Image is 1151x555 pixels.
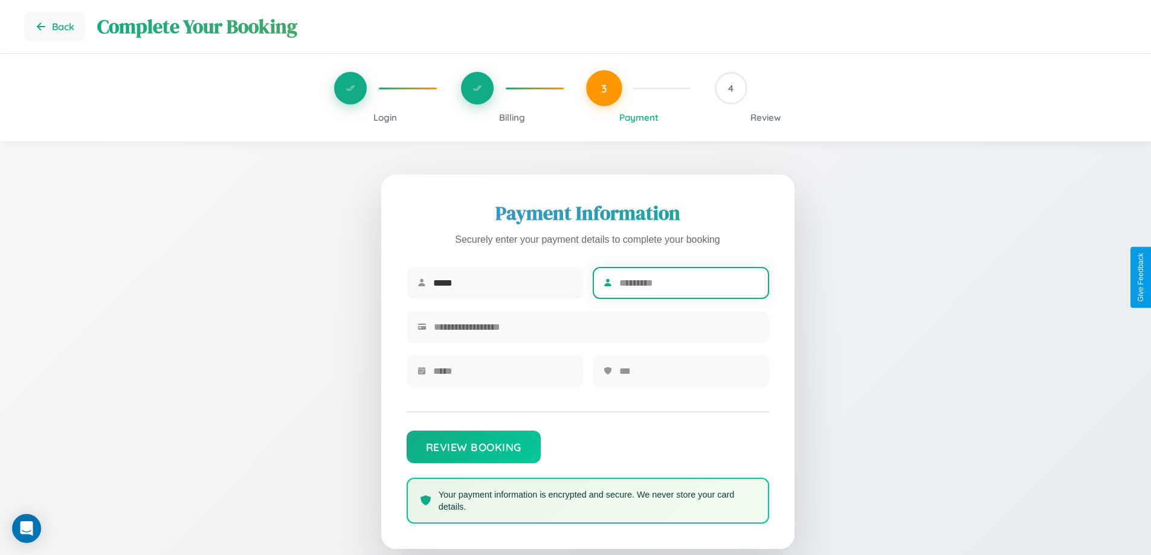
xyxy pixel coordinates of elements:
[619,112,659,123] span: Payment
[1136,253,1145,302] div: Give Feedback
[728,82,733,94] span: 4
[750,112,781,123] span: Review
[373,112,397,123] span: Login
[601,82,607,95] span: 3
[24,12,85,41] button: Go back
[439,489,756,513] p: Your payment information is encrypted and secure. We never store your card details.
[407,431,541,463] button: Review Booking
[499,112,525,123] span: Billing
[12,514,41,543] div: Open Intercom Messenger
[407,200,769,226] h2: Payment Information
[97,13,1127,40] h1: Complete Your Booking
[407,231,769,249] p: Securely enter your payment details to complete your booking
